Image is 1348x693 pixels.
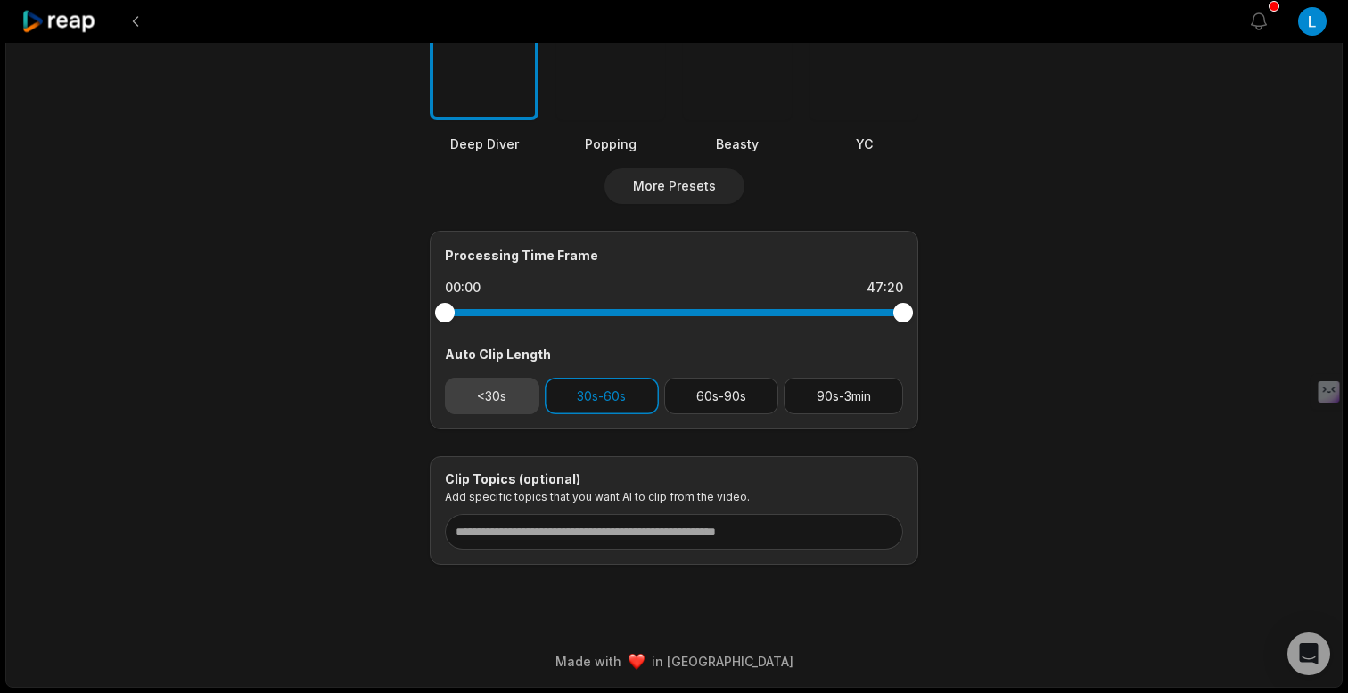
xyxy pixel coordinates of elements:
[784,378,903,414] button: 90s-3min
[683,135,792,153] div: Beasty
[810,135,918,153] div: YC
[445,471,903,487] div: Clip Topics (optional)
[445,279,481,297] div: 00:00
[664,378,779,414] button: 60s-90s
[430,135,538,153] div: Deep Diver
[1287,632,1330,675] div: Open Intercom Messenger
[445,378,539,414] button: <30s
[445,490,903,503] p: Add specific topics that you want AI to clip from the video.
[545,378,659,414] button: 30s-60s
[22,652,1326,671] div: Made with in [GEOGRAPHIC_DATA]
[556,135,665,153] div: Popping
[629,654,645,670] img: heart emoji
[867,279,903,297] div: 47:20
[445,345,903,363] div: Auto Clip Length
[445,246,903,265] div: Processing Time Frame
[604,168,744,204] button: More Presets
